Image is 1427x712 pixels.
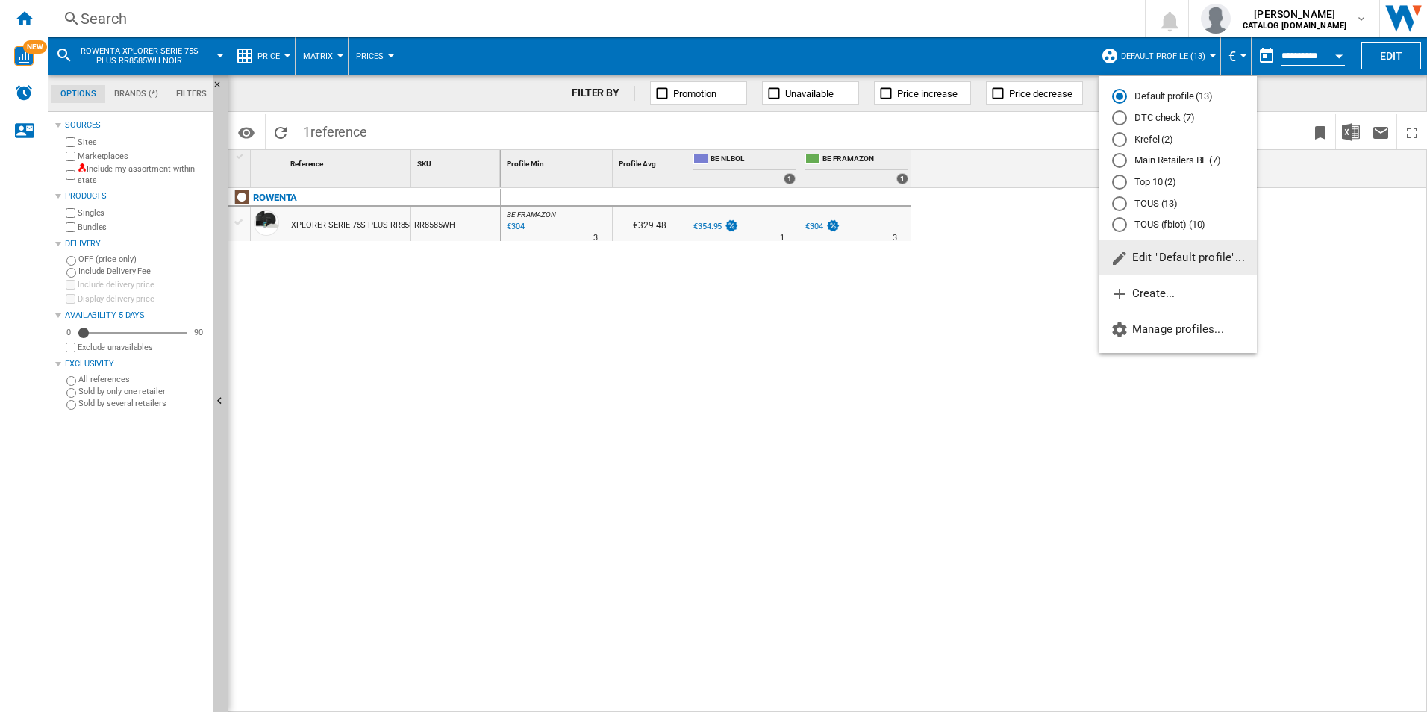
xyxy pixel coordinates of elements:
md-radio-button: TOUS (13) [1112,196,1243,210]
span: Create... [1111,287,1175,300]
md-radio-button: TOUS (fbiot) (10) [1112,218,1243,232]
md-radio-button: Krefel (2) [1112,132,1243,146]
md-radio-button: Top 10 (2) [1112,175,1243,190]
md-radio-button: Main Retailers BE (7) [1112,154,1243,168]
md-radio-button: Default profile (13) [1112,90,1243,104]
span: Manage profiles... [1111,322,1224,336]
md-radio-button: DTC check (7) [1112,111,1243,125]
span: Edit "Default profile"... [1111,251,1245,264]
